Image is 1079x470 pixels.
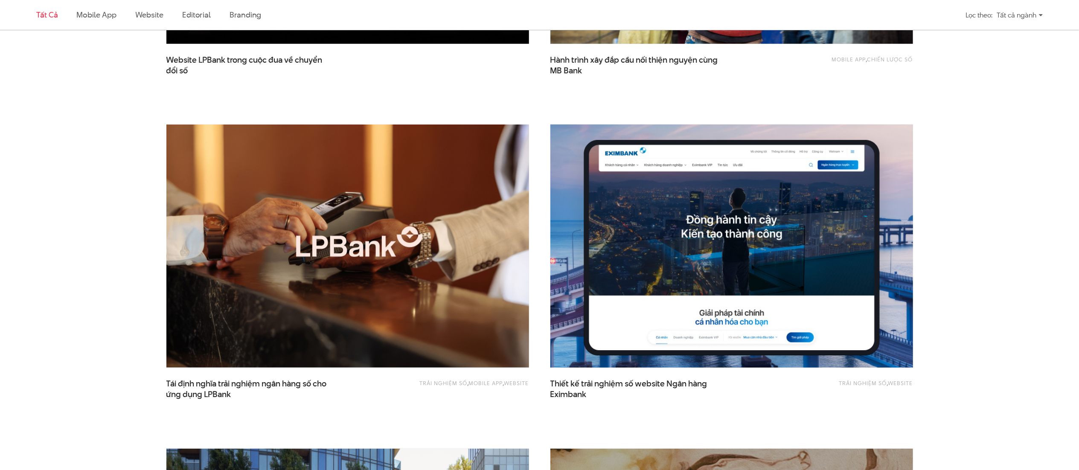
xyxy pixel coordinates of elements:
[867,55,913,63] a: Chiến lược số
[166,378,337,400] a: Tái định nghĩa trải nghiệm ngân hàng số choứng dụng LPBank
[550,55,721,76] span: Hành trình xây đắp cầu nối thiện nguyện cùng
[550,389,587,400] span: Eximbank
[166,55,337,76] span: Website LPBank trong cuộc đua về chuyển
[839,379,887,387] a: Trải nghiệm số
[469,379,503,387] a: Mobile app
[550,378,721,400] span: Thiết kế trải nghiệm số website Ngân hàng
[135,9,163,20] a: Website
[550,65,582,76] span: MB Bank
[166,125,529,368] img: LPBank Thumb
[166,65,188,76] span: đổi số
[166,378,337,400] span: Tái định nghĩa trải nghiệm ngân hàng số cho
[768,55,913,72] div: ,
[166,55,337,76] a: Website LPBank trong cuộc đua về chuyểnđổi số
[182,9,211,20] a: Editorial
[420,379,468,387] a: Trải nghiệm số
[166,389,231,400] span: ứng dụng LPBank
[230,9,261,20] a: Branding
[832,55,866,63] a: Mobile app
[384,378,529,395] div: , ,
[550,378,721,400] a: Thiết kế trải nghiệm số website Ngân hàngEximbank
[532,113,931,380] img: Eximbank Website Portal
[888,379,913,387] a: Website
[768,378,913,395] div: ,
[550,55,721,76] a: Hành trình xây đắp cầu nối thiện nguyện cùngMB Bank
[504,379,529,387] a: Website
